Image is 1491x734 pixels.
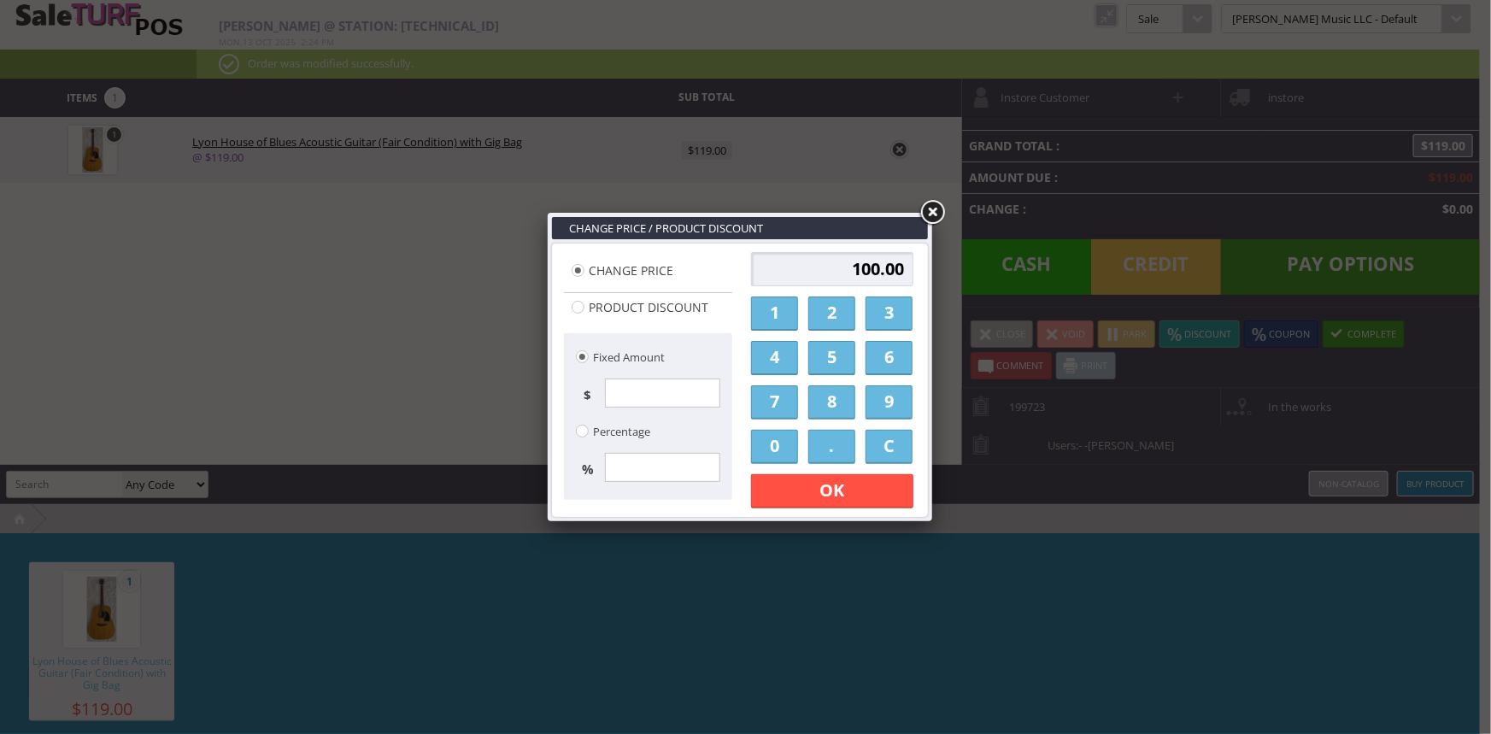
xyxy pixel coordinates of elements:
[576,453,605,477] label: %
[808,297,855,331] a: 2
[866,385,913,420] a: 9
[808,341,855,375] a: 5
[917,197,948,228] a: Close
[751,341,798,375] a: 4
[751,297,798,331] a: 1
[866,430,913,464] a: C
[866,341,913,375] a: 6
[576,350,589,363] input: Fixed Amount
[572,301,584,314] input: Product Discount
[576,425,589,437] input: Percentage
[576,343,670,365] label: Fixed Amount
[576,379,605,402] label: $
[751,474,913,508] a: OK
[866,297,913,331] a: 3
[552,217,928,239] h3: Change Price / Product Discount
[808,385,855,420] a: 8
[751,385,798,420] a: 7
[572,293,725,315] label: Product Discount
[751,430,798,464] a: 0
[808,430,855,464] a: .
[572,256,725,279] label: Change Price
[572,264,584,277] input: Change Price
[576,417,655,439] label: Percentage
